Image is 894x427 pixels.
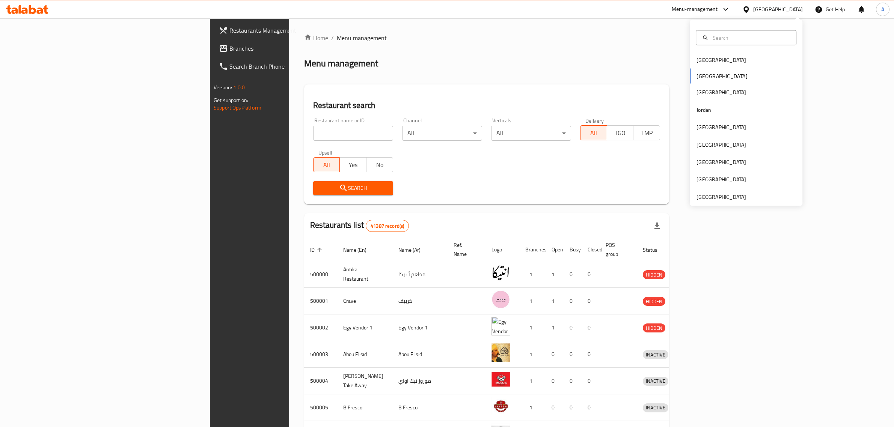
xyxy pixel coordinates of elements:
span: A [881,5,884,14]
div: INACTIVE [643,350,668,359]
label: Delivery [585,118,604,123]
button: TMP [633,125,660,140]
td: [PERSON_NAME] Take Away [337,368,392,394]
div: [GEOGRAPHIC_DATA] [697,175,746,183]
th: Closed [582,238,600,261]
span: INACTIVE [643,350,668,359]
td: Abou El sid [392,341,448,368]
td: 0 [546,394,564,421]
div: Menu-management [672,5,718,14]
div: All [491,126,571,141]
td: 1 [519,261,546,288]
span: Status [643,245,667,254]
span: HIDDEN [643,297,665,306]
h2: Restaurants list [310,220,409,232]
td: 0 [582,341,600,368]
h2: Restaurant search [313,100,660,111]
img: Moro's Take Away [491,370,510,389]
td: Crave [337,288,392,314]
button: Yes [339,157,366,172]
td: 1 [546,288,564,314]
span: Get support on: [214,95,248,105]
img: B Fresco [491,397,510,415]
td: 0 [582,288,600,314]
nav: breadcrumb [304,33,669,42]
img: Abou El sid [491,343,510,362]
td: 1 [546,314,564,341]
button: TGO [607,125,634,140]
td: 0 [564,261,582,288]
td: 0 [564,314,582,341]
div: [GEOGRAPHIC_DATA] [753,5,803,14]
th: Branches [519,238,546,261]
button: All [313,157,340,172]
td: 1 [546,261,564,288]
span: ID [310,245,324,254]
span: No [369,159,390,170]
td: 0 [564,368,582,394]
span: TMP [636,128,657,138]
td: موروز تيك اواي [392,368,448,394]
div: INACTIVE [643,377,668,386]
div: All [402,126,482,141]
td: 0 [564,288,582,314]
div: [GEOGRAPHIC_DATA] [697,123,746,131]
div: [GEOGRAPHIC_DATA] [697,140,746,149]
label: Upsell [318,150,332,155]
h2: Menu management [304,57,378,69]
span: HIDDEN [643,271,665,279]
th: Logo [485,238,519,261]
div: [GEOGRAPHIC_DATA] [697,56,746,64]
td: 0 [582,368,600,394]
div: [GEOGRAPHIC_DATA] [697,88,746,96]
td: Antika Restaurant [337,261,392,288]
img: Antika Restaurant [491,263,510,282]
td: 0 [546,368,564,394]
td: 0 [564,341,582,368]
button: No [366,157,393,172]
a: Branches [213,39,359,57]
td: 0 [582,394,600,421]
div: Export file [648,217,666,235]
span: Name (Ar) [398,245,430,254]
td: Egy Vendor 1 [392,314,448,341]
span: Yes [343,159,363,170]
td: 1 [519,368,546,394]
img: Egy Vendor 1 [491,317,510,335]
span: All [317,159,337,170]
td: 0 [582,261,600,288]
td: 0 [564,394,582,421]
div: [GEOGRAPHIC_DATA] [697,158,746,166]
span: Name (En) [343,245,376,254]
div: Total records count [366,220,409,232]
td: 1 [519,394,546,421]
a: Support.OpsPlatform [214,103,261,113]
td: Abou El sid [337,341,392,368]
span: Branches [229,44,353,53]
span: Menu management [337,33,387,42]
div: INACTIVE [643,403,668,412]
span: 41387 record(s) [366,223,409,230]
span: INACTIVE [643,403,668,412]
input: Search [710,33,791,42]
button: Search [313,181,393,195]
a: Restaurants Management [213,21,359,39]
img: Crave [491,290,510,309]
span: TGO [610,128,631,138]
td: 1 [519,314,546,341]
div: Jordan [697,105,711,114]
div: HIDDEN [643,270,665,279]
th: Open [546,238,564,261]
span: All [583,128,604,138]
td: Egy Vendor 1 [337,314,392,341]
td: B Fresco [337,394,392,421]
span: Ref. Name [454,241,476,259]
input: Search for restaurant name or ID.. [313,126,393,141]
span: Version: [214,83,232,92]
span: Search [319,183,387,193]
span: POS group [606,241,628,259]
td: كرييف [392,288,448,314]
td: B Fresco [392,394,448,421]
span: HIDDEN [643,324,665,332]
